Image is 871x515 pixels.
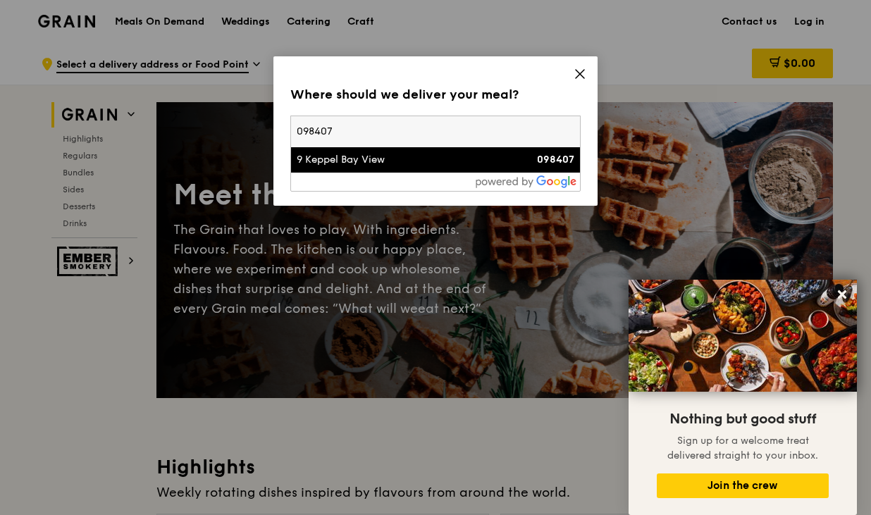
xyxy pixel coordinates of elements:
[669,411,816,428] span: Nothing but good stuff
[657,473,829,498] button: Join the crew
[831,283,853,306] button: Close
[297,153,505,167] div: 9 Keppel Bay View
[290,85,581,104] div: Where should we deliver your meal?
[667,435,818,461] span: Sign up for a welcome treat delivered straight to your inbox.
[537,154,574,166] strong: 098407
[629,280,857,392] img: DSC07876-Edit02-Large.jpeg
[476,175,577,188] img: powered-by-google.60e8a832.png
